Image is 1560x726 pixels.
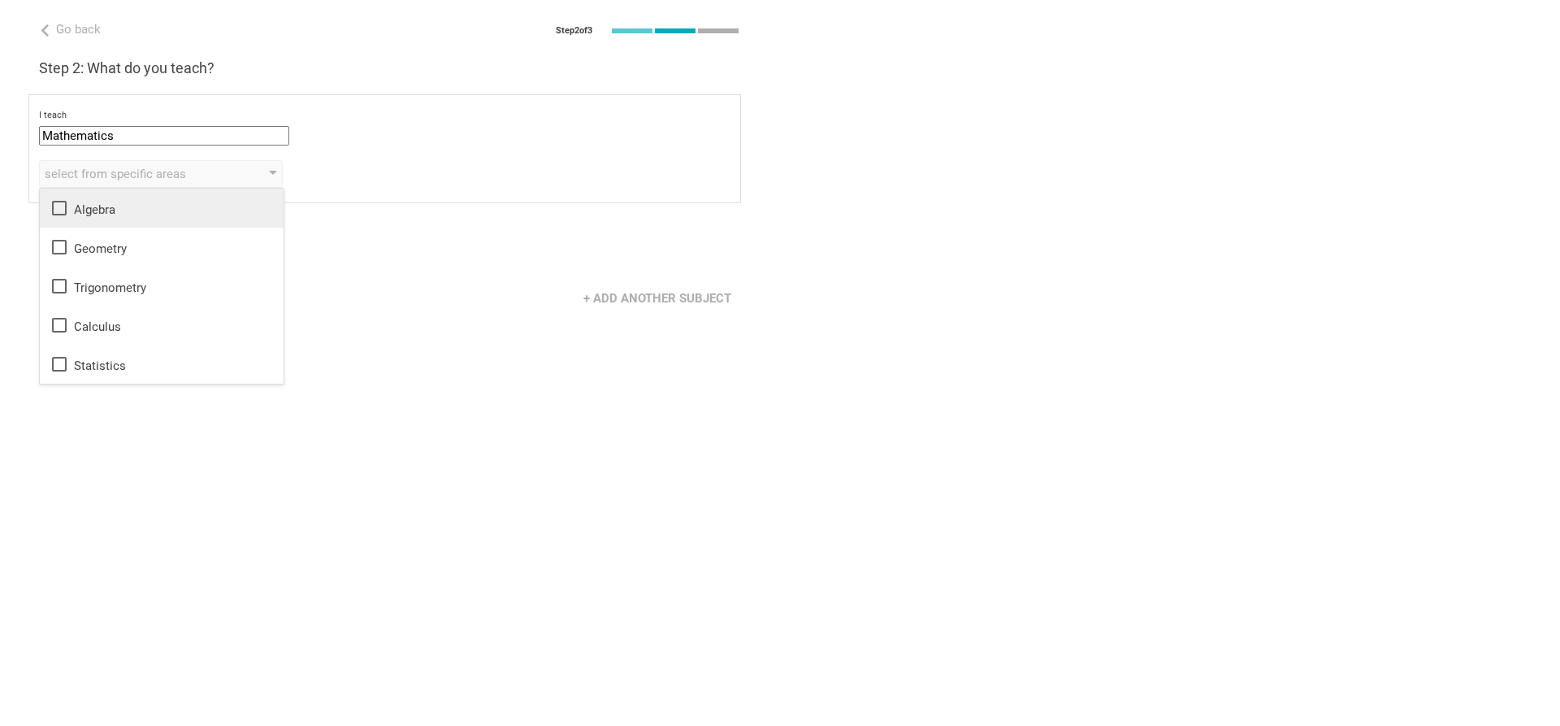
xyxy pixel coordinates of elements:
h3: Step 2: What do you teach? [39,59,741,78]
span: Go back [56,22,101,37]
div: Step 2 of 3 [556,25,592,37]
input: subject or discipline [39,126,289,146]
div: + Add another subject [574,283,741,314]
div: select from specific areas [45,166,231,182]
div: I teach [39,110,730,121]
